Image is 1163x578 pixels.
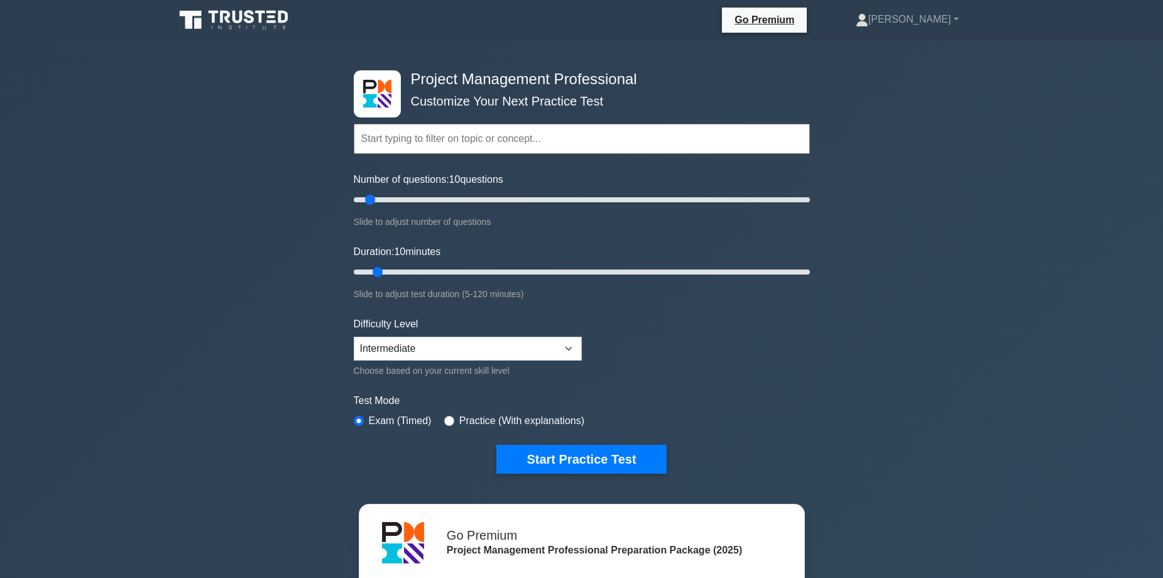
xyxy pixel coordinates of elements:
label: Exam (Timed) [369,413,432,428]
div: Slide to adjust number of questions [354,214,810,229]
label: Practice (With explanations) [459,413,584,428]
input: Start typing to filter on topic or concept... [354,124,810,154]
a: Go Premium [727,12,802,28]
button: Start Practice Test [496,445,666,474]
label: Test Mode [354,393,810,408]
a: [PERSON_NAME] [826,7,989,32]
div: Slide to adjust test duration (5-120 minutes) [354,286,810,302]
label: Duration: minutes [354,244,441,259]
label: Difficulty Level [354,317,418,332]
div: Choose based on your current skill level [354,363,582,378]
span: 10 [449,174,461,185]
span: 10 [394,246,405,257]
h4: Project Management Professional [406,70,748,89]
label: Number of questions: questions [354,172,503,187]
